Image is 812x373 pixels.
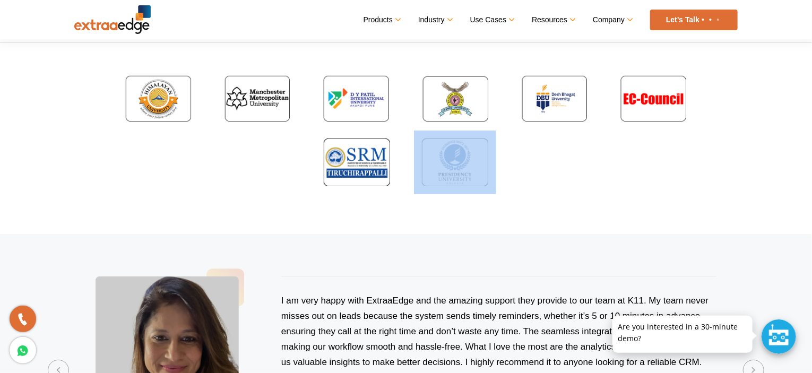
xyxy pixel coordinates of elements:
a: Resources [532,12,574,28]
a: Use Cases [470,12,513,28]
p: I am very happy with ExtraaEdge and the amazing support they provide to our team at K11. My team ... [281,293,716,370]
a: Products [364,12,400,28]
a: Industry [418,12,452,28]
div: Chat [762,319,796,354]
a: Let’s Talk [650,10,738,30]
a: Company [593,12,632,28]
